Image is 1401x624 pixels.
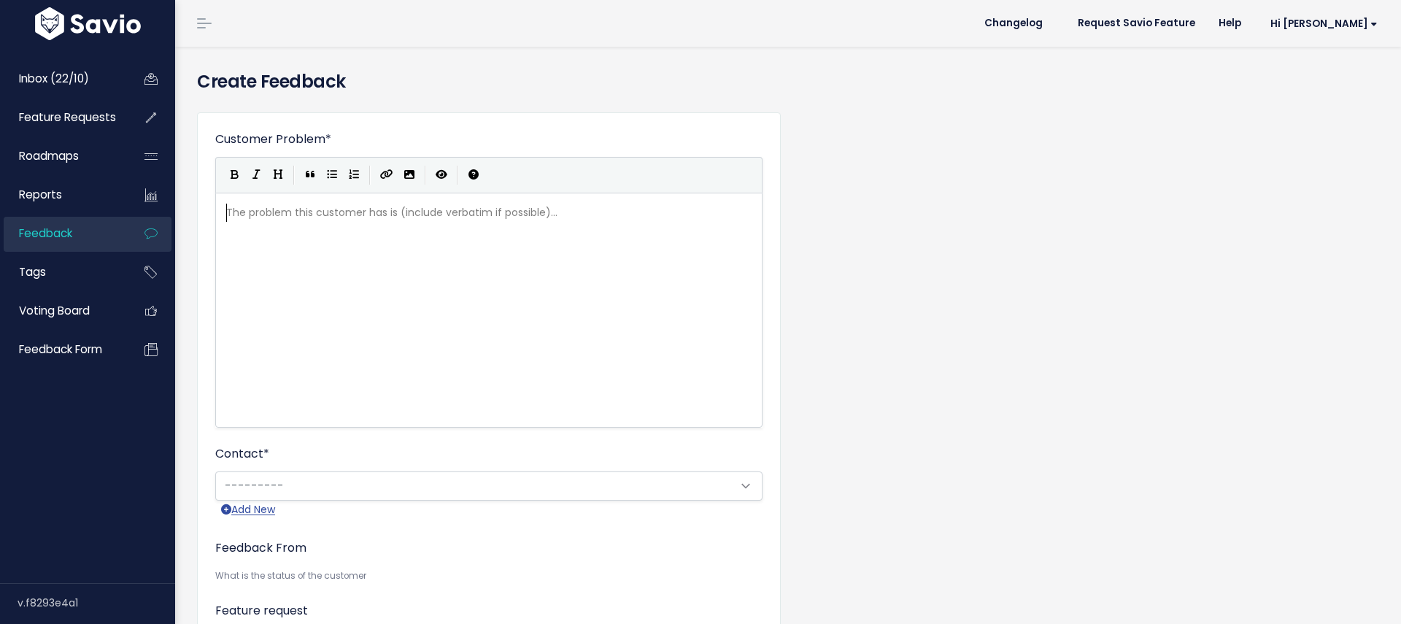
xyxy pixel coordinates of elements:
[223,164,245,186] button: Bold
[425,166,426,184] i: |
[19,264,46,280] span: Tags
[457,166,458,184] i: |
[369,166,371,184] i: |
[321,164,343,186] button: Generic List
[1270,18,1378,29] span: Hi [PERSON_NAME]
[4,101,121,134] a: Feature Requests
[299,164,321,186] button: Quote
[4,178,121,212] a: Reports
[18,584,175,622] div: v.f8293e4a1
[19,226,72,241] span: Feedback
[215,445,269,463] label: Contact
[4,294,121,328] a: Voting Board
[4,333,121,366] a: Feedback form
[293,166,295,184] i: |
[215,131,331,148] label: Customer Problem
[4,62,121,96] a: Inbox (22/10)
[4,139,121,173] a: Roadmaps
[215,602,308,620] label: Feature request
[197,69,1379,95] h4: Create Feedback
[19,71,89,86] span: Inbox (22/10)
[375,164,398,186] button: Create Link
[431,164,452,186] button: Toggle Preview
[4,217,121,250] a: Feedback
[31,7,144,40] img: logo-white.9d6f32f41409.svg
[398,164,420,186] button: Import an image
[984,18,1043,28] span: Changelog
[19,187,62,202] span: Reports
[215,539,306,557] label: Feedback From
[1207,12,1253,34] a: Help
[221,501,275,519] a: Add New
[215,569,763,584] small: What is the status of the customer
[245,164,267,186] button: Italic
[19,148,79,163] span: Roadmaps
[1066,12,1207,34] a: Request Savio Feature
[463,164,485,186] button: Markdown Guide
[1253,12,1389,35] a: Hi [PERSON_NAME]
[267,164,289,186] button: Heading
[4,255,121,289] a: Tags
[343,164,365,186] button: Numbered List
[19,109,116,125] span: Feature Requests
[19,342,102,357] span: Feedback form
[19,303,90,318] span: Voting Board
